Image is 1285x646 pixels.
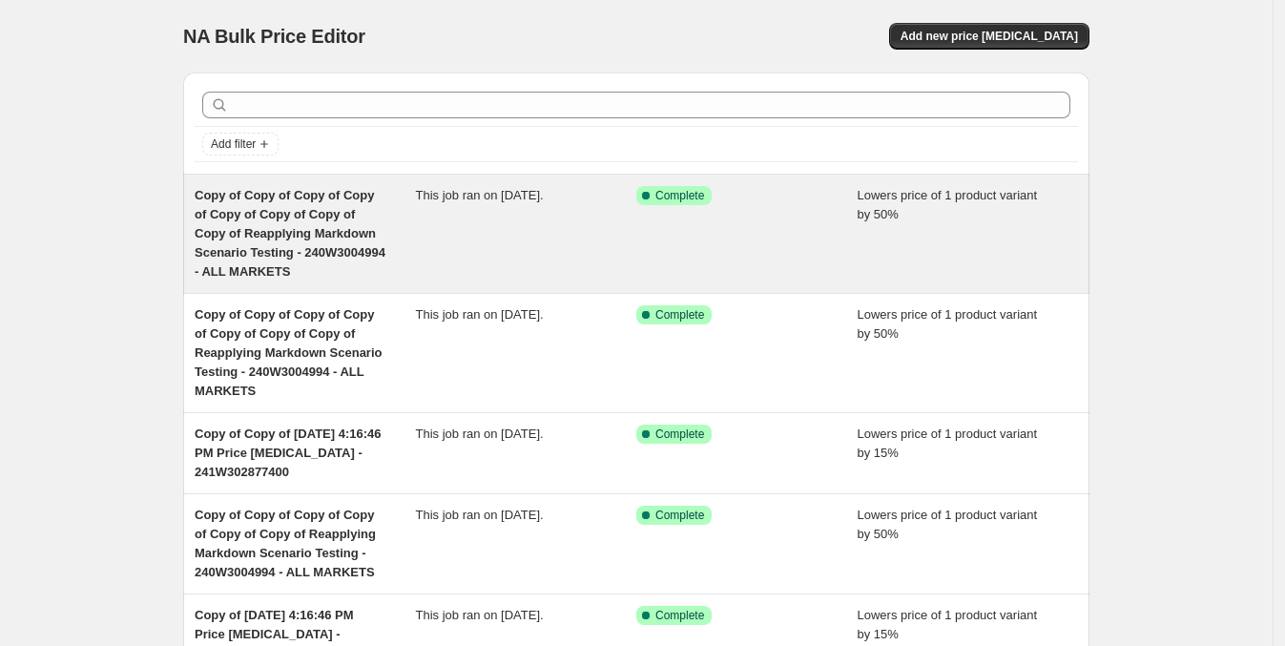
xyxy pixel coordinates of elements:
[901,29,1078,44] span: Add new price [MEDICAL_DATA]
[858,608,1038,641] span: Lowers price of 1 product variant by 15%
[858,427,1038,460] span: Lowers price of 1 product variant by 15%
[858,508,1038,541] span: Lowers price of 1 product variant by 50%
[202,133,279,156] button: Add filter
[211,136,256,152] span: Add filter
[655,427,704,442] span: Complete
[858,188,1038,221] span: Lowers price of 1 product variant by 50%
[416,508,544,522] span: This job ran on [DATE].
[416,427,544,441] span: This job ran on [DATE].
[183,26,365,47] span: NA Bulk Price Editor
[195,508,376,579] span: Copy of Copy of Copy of Copy of Copy of Copy of Reapplying Markdown Scenario Testing - 240W300499...
[195,427,382,479] span: Copy of Copy of [DATE] 4:16:46 PM Price [MEDICAL_DATA] - 241W302877400
[655,307,704,323] span: Complete
[655,508,704,523] span: Complete
[416,608,544,622] span: This job ran on [DATE].
[655,188,704,203] span: Complete
[655,608,704,623] span: Complete
[416,307,544,322] span: This job ran on [DATE].
[195,188,385,279] span: Copy of Copy of Copy of Copy of Copy of Copy of Copy of Copy of Reapplying Markdown Scenario Test...
[889,23,1089,50] button: Add new price [MEDICAL_DATA]
[858,307,1038,341] span: Lowers price of 1 product variant by 50%
[416,188,544,202] span: This job ran on [DATE].
[195,307,383,398] span: Copy of Copy of Copy of Copy of Copy of Copy of Copy of Reapplying Markdown Scenario Testing - 24...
